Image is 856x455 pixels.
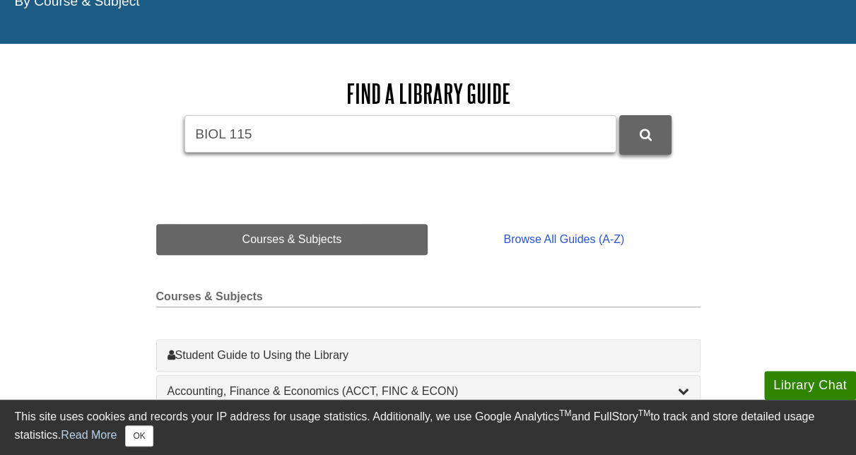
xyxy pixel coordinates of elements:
a: Accounting, Finance & Economics (ACCT, FINC & ECON) [168,383,689,400]
input: Search by Course or Subject... [184,115,616,153]
h2: Courses & Subjects [156,290,700,307]
sup: TM [638,408,650,418]
sup: TM [559,408,571,418]
a: Browse All Guides (A-Z) [428,224,700,255]
a: Read More [61,429,117,441]
button: Close [125,425,153,447]
button: Library Chat [764,371,856,400]
a: Courses & Subjects [156,224,428,255]
div: This site uses cookies and records your IP address for usage statistics. Additionally, we use Goo... [15,408,842,447]
button: DU Library Guides Search [619,115,672,154]
h2: Find a Library Guide [156,79,700,108]
i: Search Library Guides [640,129,652,141]
a: Student Guide to Using the Library [168,347,689,364]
